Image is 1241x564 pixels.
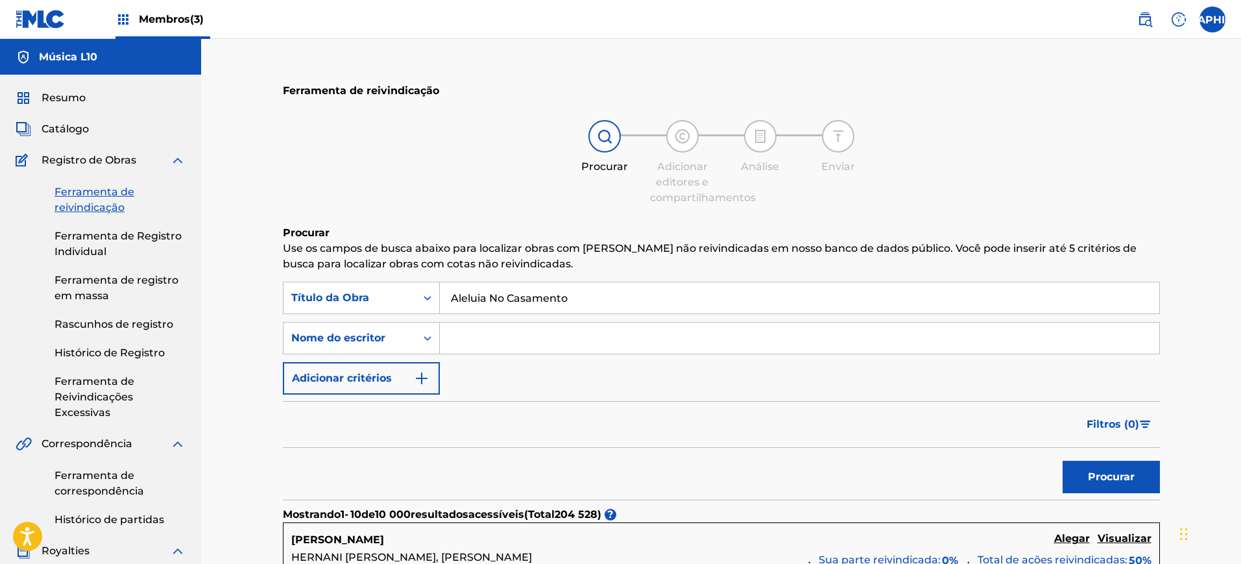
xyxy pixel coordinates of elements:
[361,508,375,521] font: de
[1098,531,1151,548] a: Visualizar
[54,186,134,214] font: Ferramenta de reivindicação
[650,160,756,204] font: Adicionar editores e compartilhamentos
[54,375,134,419] font: Ferramenta de Reivindicações Excessivas
[39,49,97,65] h5: Música L10
[54,273,186,304] a: Ferramenta de registro em massa
[16,153,32,168] img: Registro de Obras
[54,230,182,258] font: Ferramenta de Registro Individual
[1063,461,1160,493] button: Procurar
[16,90,31,106] img: Resumo
[1166,6,1192,32] div: Ajuda
[411,508,468,521] font: resultados
[170,436,186,452] img: expandir
[42,545,90,557] font: Royalties
[16,121,89,137] a: CatálogoCatálogo
[16,49,31,65] img: Contas
[16,543,31,559] img: Royalties
[1132,6,1158,32] a: Pesquisa pública
[555,508,597,521] font: 204 528
[597,508,601,521] font: )
[54,468,186,499] a: Ferramenta de correspondência
[42,437,132,450] font: Correspondência
[597,129,612,144] img: ícone indicador de passo para pesquisa
[753,129,768,144] img: ícone indicador de passos para revisão
[291,532,384,548] h5: ALELUIA ALELUIA ALELUIA
[1171,12,1187,27] img: ajuda
[375,508,411,521] font: 10 000
[54,347,165,359] font: Histórico de Registro
[54,318,173,330] font: Rascunhos de registro
[283,282,1160,500] form: Formulário de Pesquisa
[741,160,779,173] font: Análise
[190,13,204,25] font: (3)
[139,13,190,25] font: Membros
[1135,418,1139,430] font: )
[581,160,628,173] font: Procurar
[54,512,186,528] a: Histórico de partidas
[291,332,385,344] font: Nome do escritor
[16,10,66,29] img: Logotipo da MLC
[42,154,136,166] font: Registro de Obras
[1054,532,1090,545] font: Alegar
[821,160,855,173] font: Enviar
[675,129,690,144] img: ícone indicador de etapas para Adicionar editores e compartilhamentos
[54,317,186,332] a: Rascunhos de registro
[607,508,613,521] font: ?
[283,227,330,239] font: Procurar
[1199,6,1225,32] div: Menu do usuário
[54,513,164,526] font: Histórico de partidas
[291,291,369,304] font: Título da Obra
[115,12,131,27] img: Principais detentores de direitos
[54,274,178,302] font: Ferramenta de registro em massa
[1140,421,1151,428] img: filtro
[283,242,1137,270] font: Use os campos de busca abaixo para localizar obras com [PERSON_NAME] não reivindicadas em nosso b...
[468,508,524,521] font: acessíveis
[39,51,97,63] font: Música L10
[170,153,186,168] img: expandir
[344,508,348,521] font: -
[292,372,392,384] font: Adicionar critérios
[291,533,384,546] font: [PERSON_NAME]
[291,551,532,563] font: HERNANI [PERSON_NAME], [PERSON_NAME]
[16,121,31,137] img: Catálogo
[414,371,429,386] img: 9d2ae6d4665cec9f34b9.svg
[16,436,32,452] img: Correspondência
[1180,515,1188,554] div: Arrastar
[170,543,186,559] img: expandir
[54,469,144,497] font: Ferramenta de correspondência
[42,123,89,135] font: Catálogo
[54,345,186,361] a: Histórico de Registro
[1087,418,1128,430] font: Filtros (
[283,508,341,521] font: Mostrando
[1205,339,1241,479] iframe: Centro de Recursos
[283,84,439,97] font: Ferramenta de reivindicação
[524,508,555,521] font: (Total
[1098,532,1151,545] font: Visualizar
[1176,502,1241,564] iframe: Widget de bate-papo
[42,92,86,104] font: Resumo
[283,362,440,395] button: Adicionar critérios
[54,228,186,260] a: Ferramenta de Registro Individual
[1079,408,1160,441] button: Filtros (0)
[54,184,186,215] a: Ferramenta de reivindicação
[1128,418,1135,430] font: 0
[54,374,186,421] a: Ferramenta de Reivindicações Excessivas
[16,90,86,106] a: ResumoResumo
[1088,471,1135,483] font: Procurar
[830,129,846,144] img: ícone indicador de etapa para Enviar
[341,508,344,521] font: 1
[350,508,361,521] font: 10
[1137,12,1153,27] img: procurar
